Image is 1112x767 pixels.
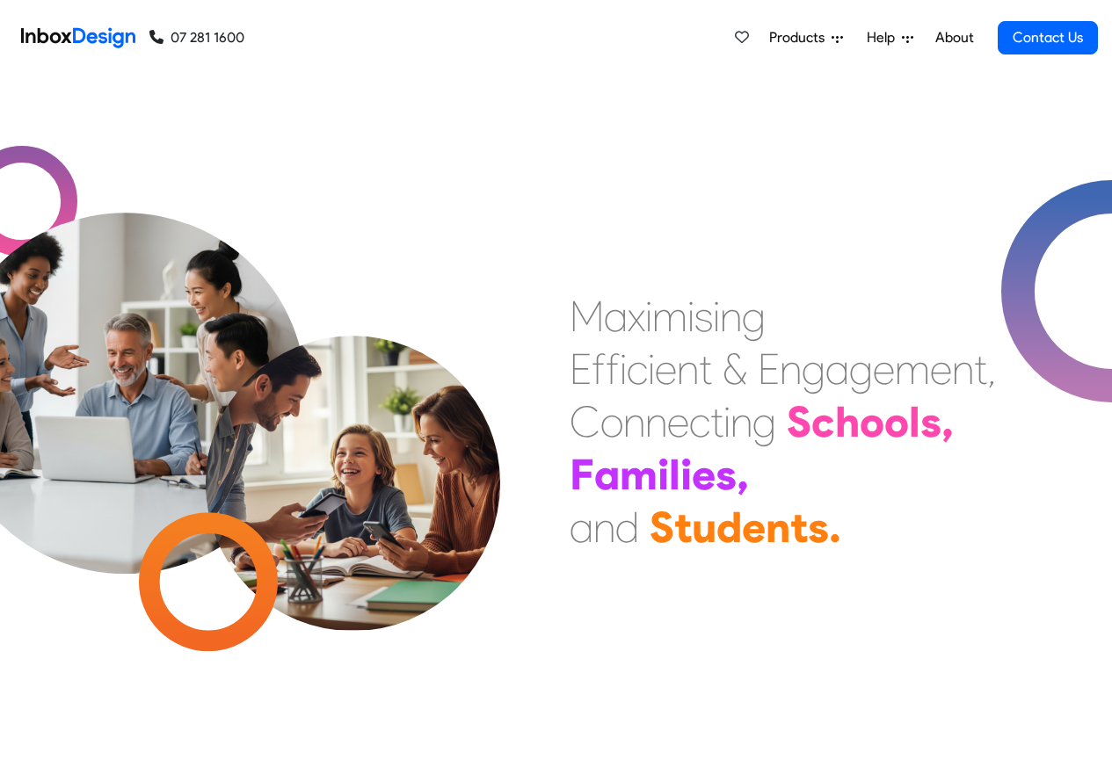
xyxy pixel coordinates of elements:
div: n [730,395,752,448]
div: i [713,290,720,343]
div: l [909,395,920,448]
div: t [710,395,723,448]
div: a [594,448,620,501]
div: , [987,343,996,395]
div: i [658,448,669,501]
div: E [758,343,780,395]
div: . [829,501,841,554]
div: i [645,290,652,343]
div: g [849,343,873,395]
div: C [570,395,600,448]
div: s [716,448,737,501]
div: h [835,395,860,448]
div: g [742,290,766,343]
div: o [600,395,623,448]
div: & [723,343,747,395]
div: t [674,501,692,554]
div: d [615,501,639,554]
div: s [920,395,941,448]
div: f [606,343,620,395]
a: 07 281 1600 [149,27,244,48]
div: c [627,343,648,395]
div: i [687,290,694,343]
div: n [780,343,802,395]
div: a [570,501,593,554]
div: g [802,343,825,395]
div: e [742,501,766,554]
div: , [737,448,749,501]
div: S [650,501,674,554]
div: e [873,343,895,395]
div: n [623,395,645,448]
div: c [811,395,835,448]
div: x [628,290,645,343]
div: i [648,343,655,395]
span: Help [867,27,902,48]
div: s [694,290,713,343]
a: Products [762,20,850,55]
div: c [689,395,710,448]
div: e [930,343,952,395]
div: l [669,448,680,501]
span: Products [769,27,832,48]
div: e [692,448,716,501]
div: t [790,501,808,554]
a: Contact Us [998,21,1098,54]
div: n [677,343,699,395]
div: M [570,290,604,343]
div: i [620,343,627,395]
div: Maximising Efficient & Engagement, Connecting Schools, Families, and Students. [570,290,996,554]
div: f [592,343,606,395]
div: g [752,395,776,448]
div: e [667,395,689,448]
div: S [787,395,811,448]
div: a [604,290,628,343]
div: n [766,501,790,554]
div: m [895,343,930,395]
div: n [720,290,742,343]
div: a [825,343,849,395]
div: m [652,290,687,343]
div: o [884,395,909,448]
div: u [692,501,716,554]
div: t [699,343,712,395]
div: o [860,395,884,448]
div: n [952,343,974,395]
a: Help [860,20,920,55]
div: E [570,343,592,395]
div: n [645,395,667,448]
div: F [570,448,594,501]
div: n [593,501,615,554]
div: s [808,501,829,554]
div: t [974,343,987,395]
div: i [723,395,730,448]
a: About [930,20,978,55]
div: i [680,448,692,501]
img: parents_with_child.png [169,263,537,631]
div: , [941,395,954,448]
div: m [620,448,658,501]
div: d [716,501,742,554]
div: e [655,343,677,395]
